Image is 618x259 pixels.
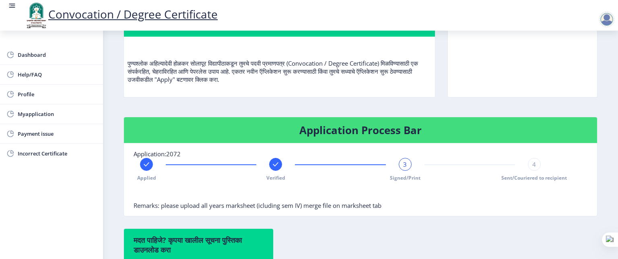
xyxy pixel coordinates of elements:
img: logo [24,2,48,29]
p: पुण्यश्लोक अहिल्यादेवी होळकर सोलापूर विद्यापीठाकडून तुमचे पदवी प्रमाणपत्र (Convocation / Degree C... [128,43,431,83]
span: Remarks: please upload all years marksheet (icluding sem IV) merge file on marksheet tab [134,201,381,209]
span: Payment issue [18,129,97,139]
h4: Application Process Bar [134,124,587,137]
span: Verified [266,174,285,181]
span: 3 [403,160,407,168]
span: Dashboard [18,50,97,60]
a: Convocation / Degree Certificate [24,6,218,22]
span: 4 [532,160,536,168]
span: Sent/Couriered to recipient [501,174,567,181]
span: Signed/Print [390,174,420,181]
span: Applied [137,174,156,181]
span: Incorrect Certificate [18,149,97,158]
span: Myapplication [18,109,97,119]
span: Help/FAQ [18,70,97,79]
h6: मदत पाहिजे? कृपया खालील सूचना पुस्तिका डाउनलोड करा [134,235,264,255]
span: Profile [18,89,97,99]
span: Application:2072 [134,150,181,158]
